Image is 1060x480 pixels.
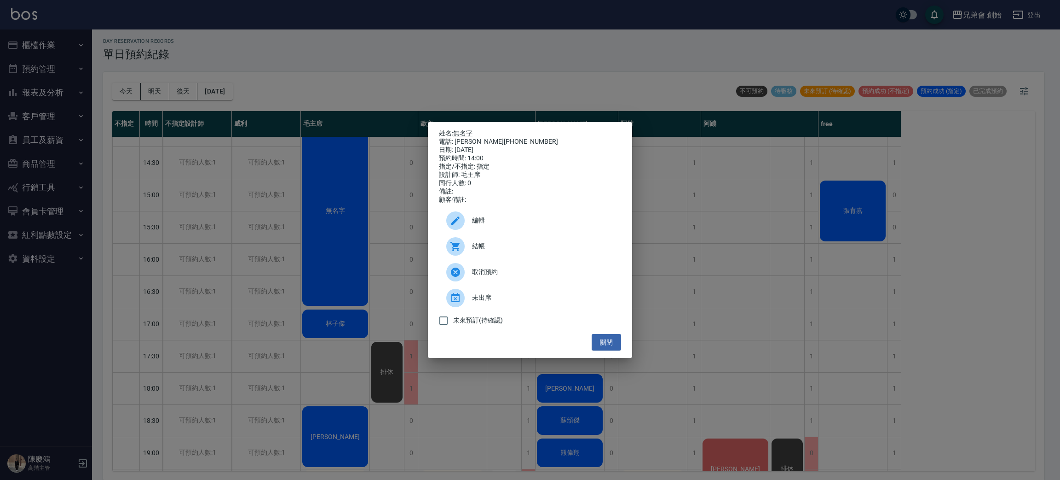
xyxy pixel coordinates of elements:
[472,267,614,277] span: 取消預約
[439,259,621,285] div: 取消預約
[439,163,621,171] div: 指定/不指定: 指定
[439,234,621,259] a: 結帳
[472,241,614,251] span: 結帳
[439,179,621,187] div: 同行人數: 0
[439,196,621,204] div: 顧客備註:
[439,285,621,311] div: 未出席
[453,129,472,137] a: 無名字
[439,138,621,146] div: 電話: [PERSON_NAME][PHONE_NUMBER]
[439,171,621,179] div: 設計師: 毛主席
[439,187,621,196] div: 備註:
[439,129,621,138] p: 姓名:
[472,293,614,303] span: 未出席
[472,216,614,225] span: 編輯
[439,154,621,163] div: 預約時間: 14:00
[592,334,621,351] button: 關閉
[453,316,503,325] span: 未來預訂(待確認)
[439,208,621,234] div: 編輯
[439,146,621,154] div: 日期: [DATE]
